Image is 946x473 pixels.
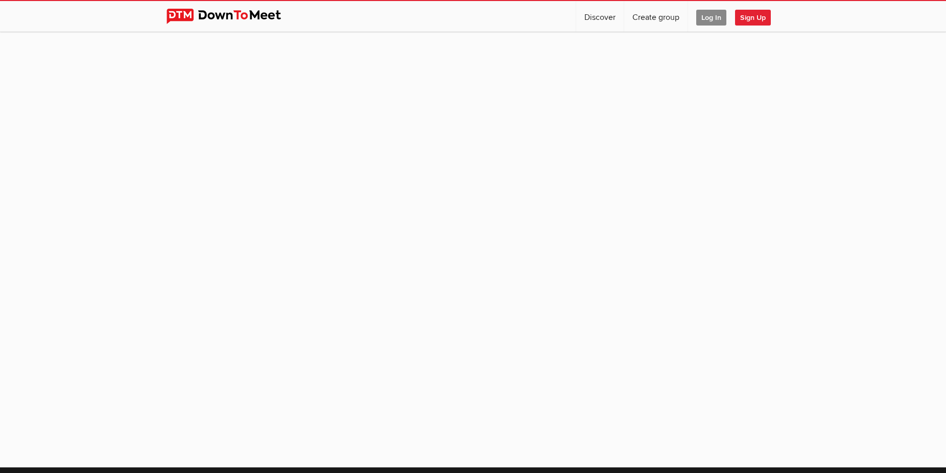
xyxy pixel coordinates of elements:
[735,1,779,32] a: Sign Up
[624,1,688,32] a: Create group
[167,9,297,24] img: DownToMeet
[735,10,771,26] span: Sign Up
[576,1,624,32] a: Discover
[696,10,726,26] span: Log In
[688,1,735,32] a: Log In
